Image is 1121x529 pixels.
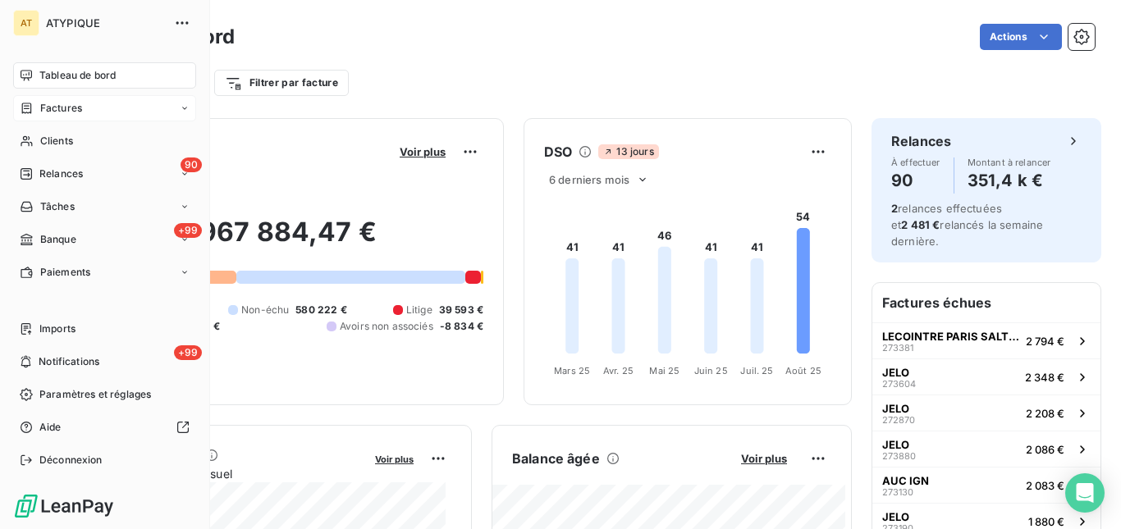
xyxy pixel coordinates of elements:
a: Imports [13,316,196,342]
a: Clients [13,128,196,154]
span: Montant à relancer [968,157,1051,167]
span: 273880 [882,451,916,461]
h6: Relances [891,131,951,151]
span: relances effectuées et relancés la semaine dernière. [891,202,1043,248]
span: Litige [406,303,432,317]
span: -8 834 € [440,319,483,334]
span: 90 [181,157,202,172]
tspan: Mai 25 [649,365,679,376]
tspan: Avr. 25 [603,365,634,376]
span: 272870 [882,415,915,425]
span: 273604 [882,379,916,389]
span: 2 794 € [1026,335,1064,348]
span: 6 derniers mois [549,173,629,186]
a: Paramètres et réglages [13,381,196,408]
span: Tableau de bord [39,68,116,83]
span: 273381 [882,343,913,353]
span: Imports [39,322,75,336]
span: 580 222 € [295,303,346,317]
span: LECOINTRE PARIS SALT CDM [882,330,1019,343]
span: Relances [39,166,83,181]
h2: 967 884,47 € [93,216,483,265]
span: Banque [40,232,76,247]
a: Aide [13,414,196,440]
button: JELO2728702 208 € [872,394,1100,431]
h4: 351,4 k € [968,167,1051,194]
span: JELO [882,510,909,523]
span: JELO [882,402,909,415]
button: JELO2736042 348 € [872,358,1100,394]
button: Filtrer par facture [214,70,349,96]
span: Paiements [40,265,90,280]
span: AUC IGN [882,474,929,487]
span: Paramètres et réglages [39,387,151,402]
span: Voir plus [375,454,414,465]
span: 2 083 € [1026,479,1064,492]
button: JELO2738802 086 € [872,431,1100,467]
a: 90Relances [13,161,196,187]
span: 2 208 € [1026,407,1064,420]
span: Voir plus [741,452,787,465]
a: Tâches [13,194,196,220]
h6: Factures échues [872,283,1100,322]
a: Factures [13,95,196,121]
span: 273130 [882,487,913,497]
span: Chiffre d'affaires mensuel [93,465,364,482]
span: 2 086 € [1026,443,1064,456]
tspan: Juin 25 [694,365,728,376]
div: Open Intercom Messenger [1065,473,1105,513]
span: 2 481 € [901,218,940,231]
span: 39 593 € [439,303,483,317]
span: ATYPIQUE [46,16,164,30]
span: JELO [882,366,909,379]
div: AT [13,10,39,36]
span: 2 348 € [1025,371,1064,384]
span: Aide [39,420,62,435]
span: Factures [40,101,82,116]
button: Actions [980,24,1062,50]
span: Non-échu [241,303,289,317]
h4: 90 [891,167,940,194]
tspan: Juil. 25 [740,365,773,376]
button: AUC IGN2731302 083 € [872,467,1100,503]
span: Voir plus [400,145,446,158]
span: Notifications [39,354,99,369]
span: 1 880 € [1028,515,1064,528]
h6: Balance âgée [512,449,600,468]
span: +99 [174,223,202,238]
span: Tâches [40,199,75,214]
span: 2 [891,202,898,215]
h6: DSO [544,142,572,162]
span: Clients [40,134,73,148]
span: 13 jours [598,144,658,159]
a: Tableau de bord [13,62,196,89]
button: Voir plus [736,451,792,466]
span: JELO [882,438,909,451]
tspan: Août 25 [785,365,821,376]
span: À effectuer [891,157,940,167]
a: +99Banque [13,226,196,253]
span: Avoirs non associés [340,319,433,334]
span: Déconnexion [39,453,103,467]
img: Logo LeanPay [13,493,115,519]
button: LECOINTRE PARIS SALT CDM2733812 794 € [872,322,1100,358]
span: +99 [174,345,202,360]
a: Paiements [13,259,196,285]
button: Voir plus [395,144,451,159]
button: Voir plus [370,451,419,466]
tspan: Mars 25 [554,365,590,376]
